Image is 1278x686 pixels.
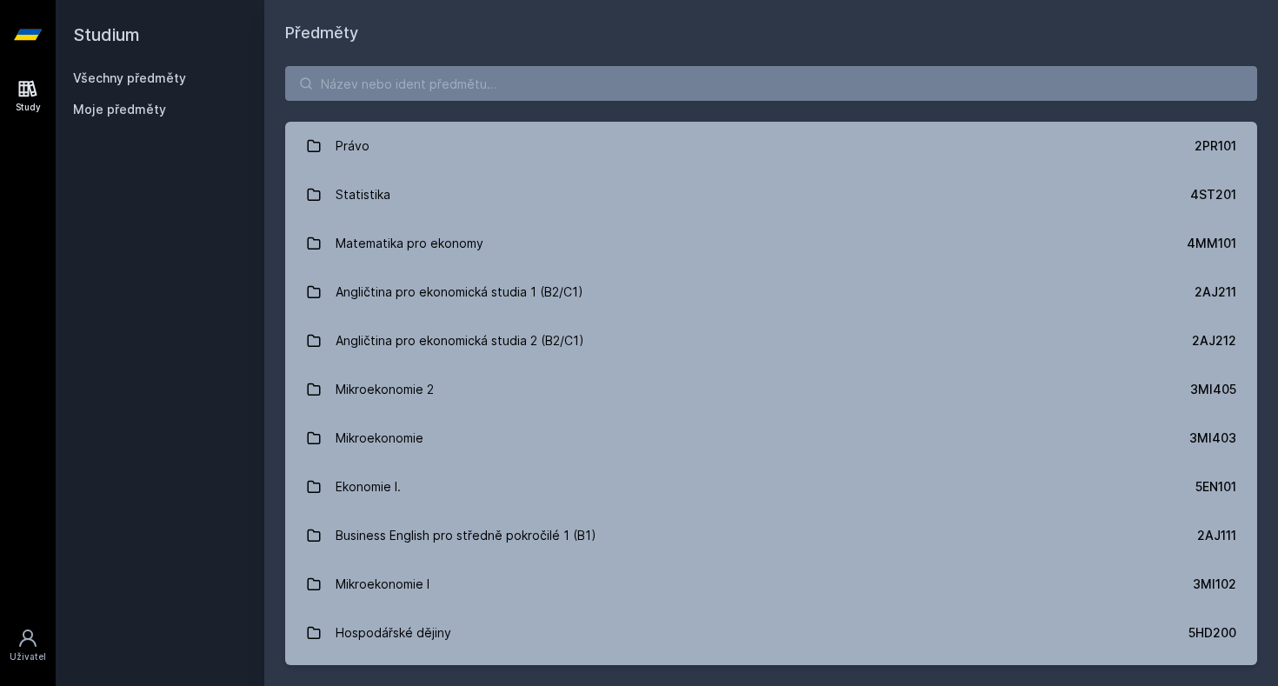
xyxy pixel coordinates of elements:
div: 5EN101 [1195,478,1236,496]
div: Uživatel [10,650,46,663]
div: 2AJ211 [1195,283,1236,301]
div: 3MI405 [1190,381,1236,398]
div: 3MI102 [1193,576,1236,593]
div: Angličtina pro ekonomická studia 1 (B2/C1) [336,275,583,310]
div: Mikroekonomie 2 [336,372,434,407]
a: Ekonomie I. 5EN101 [285,463,1257,511]
a: Business English pro středně pokročilé 1 (B1) 2AJ111 [285,511,1257,560]
div: 4MM101 [1187,235,1236,252]
div: 2AJ212 [1192,332,1236,350]
div: Matematika pro ekonomy [336,226,483,261]
div: Angličtina pro ekonomická studia 2 (B2/C1) [336,323,584,358]
a: Uživatel [3,619,52,672]
a: Mikroekonomie I 3MI102 [285,560,1257,609]
div: Mikroekonomie [336,421,423,456]
div: Hospodářské dějiny [336,616,451,650]
a: Angličtina pro ekonomická studia 1 (B2/C1) 2AJ211 [285,268,1257,316]
a: Hospodářské dějiny 5HD200 [285,609,1257,657]
a: Angličtina pro ekonomická studia 2 (B2/C1) 2AJ212 [285,316,1257,365]
a: Matematika pro ekonomy 4MM101 [285,219,1257,268]
a: Statistika 4ST201 [285,170,1257,219]
div: Ekonomie I. [336,470,401,504]
div: 2AJ111 [1197,527,1236,544]
div: 5HD200 [1188,624,1236,642]
div: Statistika [336,177,390,212]
div: Mikroekonomie I [336,567,429,602]
div: 3MI403 [1189,430,1236,447]
div: Business English pro středně pokročilé 1 (B1) [336,518,596,553]
a: Mikroekonomie 2 3MI405 [285,365,1257,414]
a: Mikroekonomie 3MI403 [285,414,1257,463]
div: 4ST201 [1190,186,1236,203]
